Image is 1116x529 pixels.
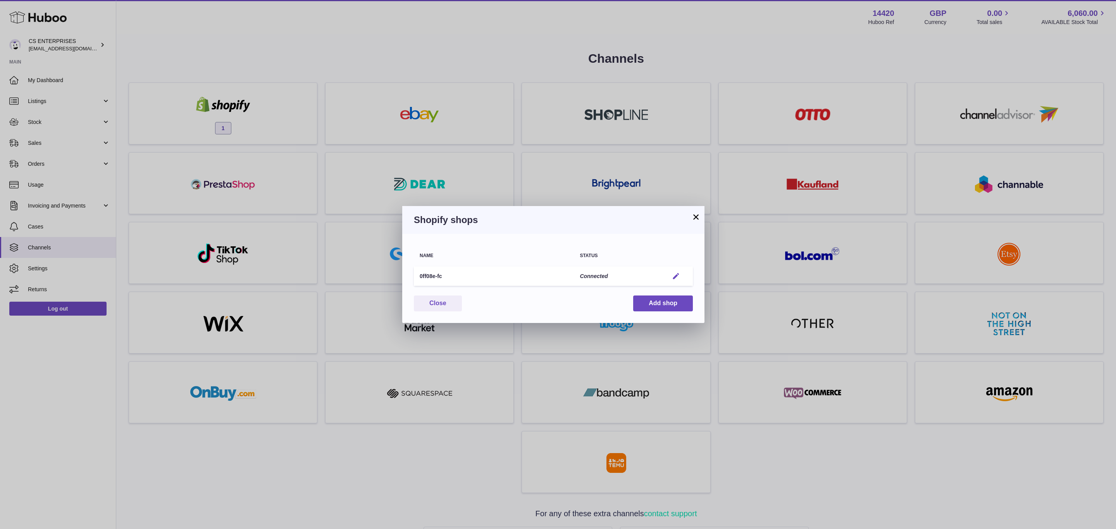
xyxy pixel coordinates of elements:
[574,266,663,286] td: Connected
[633,295,693,311] button: Add shop
[580,253,657,258] div: Status
[414,266,574,286] td: 0ff08e-fc
[691,212,701,222] button: ×
[414,214,693,226] h3: Shopify shops
[420,253,568,258] div: Name
[414,295,462,311] button: Close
